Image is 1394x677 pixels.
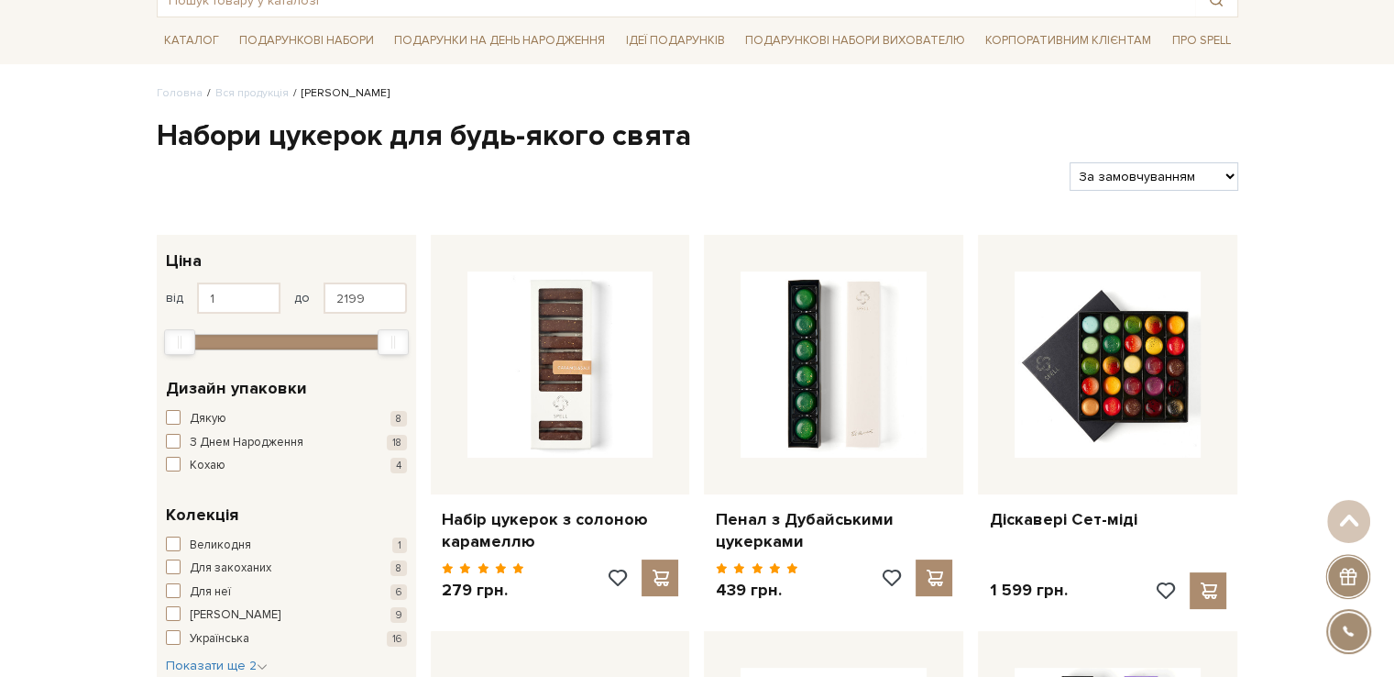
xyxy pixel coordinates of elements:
[190,606,280,625] span: [PERSON_NAME]
[166,290,183,306] span: від
[387,631,407,647] span: 16
[190,630,249,649] span: Українська
[392,538,407,553] span: 1
[738,25,972,56] a: Подарункові набори вихователю
[166,537,407,555] button: Великодня 1
[166,249,202,273] span: Ціна
[157,86,203,100] a: Головна
[618,27,731,55] a: Ідеї подарунків
[378,329,409,355] div: Max
[1164,27,1237,55] a: Про Spell
[166,583,407,602] button: Для неї 6
[157,117,1238,156] h1: Набори цукерок для будь-якого свята
[166,410,407,428] button: Дякую 8
[166,376,307,401] span: Дизайн упаковки
[978,25,1158,56] a: Корпоративним клієнтам
[390,560,407,576] span: 8
[166,560,407,578] button: Для закоханих 8
[190,537,251,555] span: Великодня
[166,503,238,527] span: Колекція
[390,458,407,473] span: 4
[989,580,1067,601] p: 1 599 грн.
[442,580,525,601] p: 279 грн.
[164,329,195,355] div: Min
[289,85,390,102] li: [PERSON_NAME]
[442,509,679,552] a: Набір цукерок з солоною карамеллю
[294,290,310,306] span: до
[166,434,407,452] button: З Днем Народження 18
[387,27,612,55] a: Подарунки на День народження
[166,657,268,675] button: Показати ще 2
[390,607,407,623] span: 9
[166,606,407,625] button: [PERSON_NAME] 9
[387,435,407,450] span: 18
[715,580,798,601] p: 439 грн.
[190,583,231,602] span: Для неї
[190,457,225,475] span: Кохаю
[190,410,226,428] span: Дякую
[324,283,407,314] input: Ціна
[166,658,268,673] span: Показати ще 2
[157,27,226,55] a: Каталог
[715,509,952,552] a: Пенал з Дубайськими цукерками
[190,560,271,578] span: Для закоханих
[215,86,289,100] a: Вся продукція
[166,630,407,649] button: Українська 16
[989,509,1226,530] a: Діскавері Сет-міді
[190,434,303,452] span: З Днем Народження
[166,457,407,475] button: Кохаю 4
[390,584,407,600] span: 6
[232,27,381,55] a: Подарункові набори
[197,283,280,314] input: Ціна
[390,411,407,427] span: 8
